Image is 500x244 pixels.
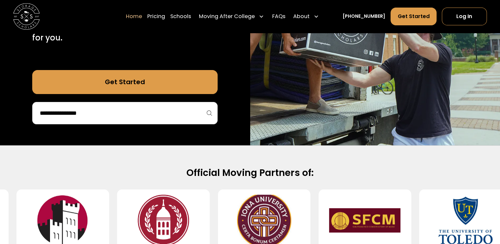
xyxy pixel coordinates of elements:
a: Home [126,7,142,26]
a: [PHONE_NUMBER] [343,13,385,20]
h2: Official Moving Partners of: [38,167,462,179]
a: Get Started [32,70,218,94]
a: Get Started [391,8,436,25]
div: Moving After College [199,12,255,20]
img: Storage Scholars main logo [13,3,40,30]
a: Log In [442,8,487,25]
a: Pricing [147,7,165,26]
a: Schools [170,7,191,26]
a: home [13,3,40,30]
div: Moving After College [196,7,267,26]
div: About [293,12,310,20]
div: About [291,7,321,26]
a: FAQs [272,7,285,26]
